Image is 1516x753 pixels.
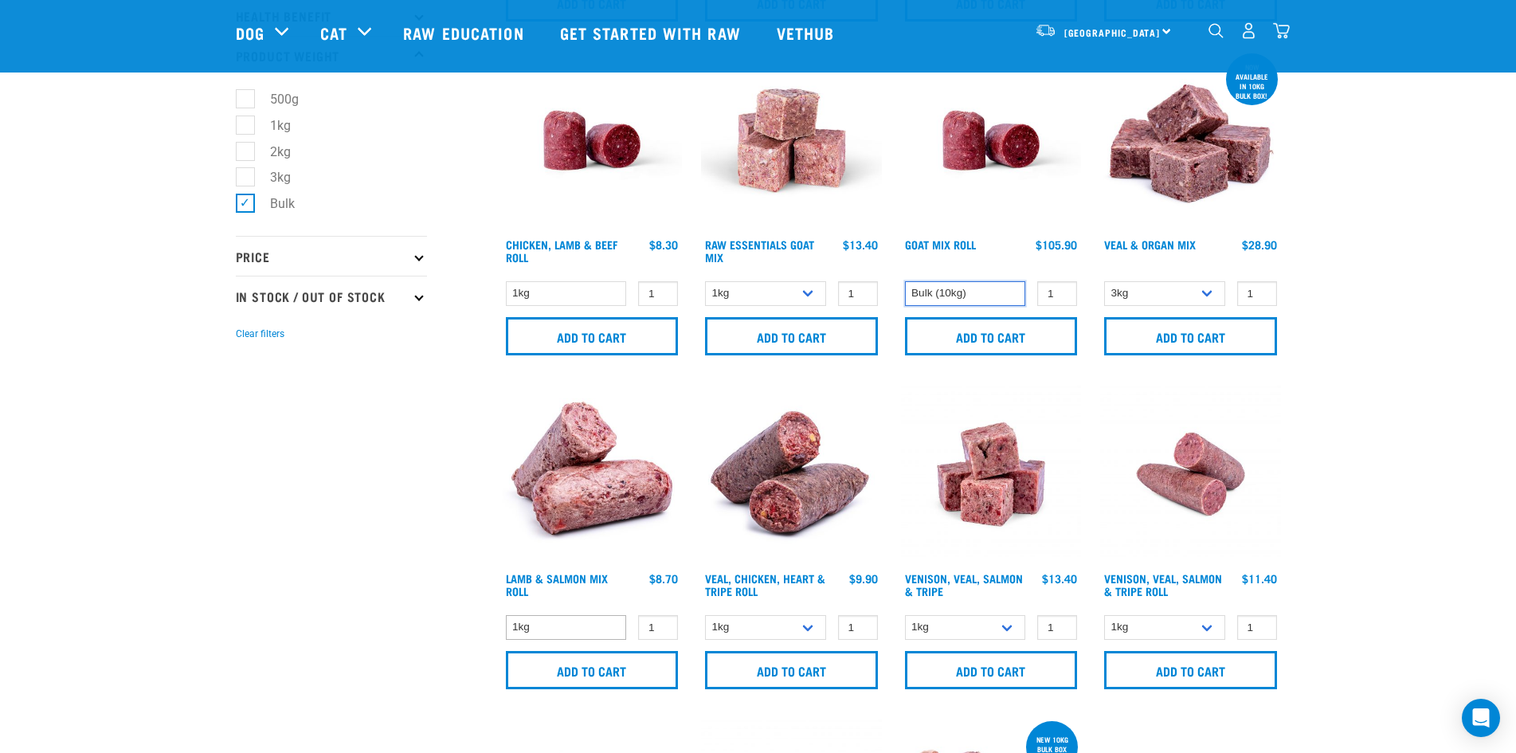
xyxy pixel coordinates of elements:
[236,327,284,341] button: Clear filters
[245,116,297,135] label: 1kg
[506,241,617,260] a: Chicken, Lamb & Beef Roll
[502,50,683,231] img: Raw Essentials Chicken Lamb Beef Bulk Minced Raw Dog Food Roll Unwrapped
[905,317,1078,355] input: Add to cart
[245,167,297,187] label: 3kg
[506,651,679,689] input: Add to cart
[1104,317,1277,355] input: Add to cart
[761,1,855,65] a: Vethub
[1064,29,1161,35] span: [GEOGRAPHIC_DATA]
[905,241,976,247] a: Goat Mix Roll
[506,317,679,355] input: Add to cart
[701,50,882,231] img: Goat M Ix 38448
[1104,575,1222,594] a: Venison, Veal, Salmon & Tripe Roll
[905,575,1023,594] a: Venison, Veal, Salmon & Tripe
[236,276,427,316] p: In Stock / Out Of Stock
[1237,615,1277,640] input: 1
[1104,241,1196,247] a: Veal & Organ Mix
[236,236,427,276] p: Price
[705,575,825,594] a: Veal, Chicken, Heart & Tripe Roll
[1042,572,1077,585] div: $13.40
[638,281,678,306] input: 1
[901,384,1082,565] img: Venison Veal Salmon Tripe 1621
[838,615,878,640] input: 1
[843,238,878,251] div: $13.40
[245,142,297,162] label: 2kg
[245,194,301,214] label: Bulk
[387,1,543,65] a: Raw Education
[502,384,683,565] img: 1261 Lamb Salmon Roll 01
[320,21,347,45] a: Cat
[1208,23,1224,38] img: home-icon-1@2x.png
[1242,238,1277,251] div: $28.90
[849,572,878,585] div: $9.90
[901,50,1082,231] img: Raw Essentials Chicken Lamb Beef Bulk Minced Raw Dog Food Roll Unwrapped
[838,281,878,306] input: 1
[649,238,678,251] div: $8.30
[1035,23,1056,37] img: van-moving.png
[905,651,1078,689] input: Add to cart
[1100,50,1281,231] img: 1158 Veal Organ Mix 01
[1242,572,1277,585] div: $11.40
[506,575,608,594] a: Lamb & Salmon Mix Roll
[1462,699,1500,737] div: Open Intercom Messenger
[236,21,264,45] a: Dog
[1226,55,1278,108] div: now available in 10kg bulk box!
[1240,22,1257,39] img: user.png
[1036,238,1077,251] div: $105.90
[1037,615,1077,640] input: 1
[705,317,878,355] input: Add to cart
[705,651,878,689] input: Add to cart
[1273,22,1290,39] img: home-icon@2x.png
[1100,384,1281,565] img: Venison Veal Salmon Tripe 1651
[701,384,882,565] img: 1263 Chicken Organ Roll 02
[1037,281,1077,306] input: 1
[544,1,761,65] a: Get started with Raw
[1237,281,1277,306] input: 1
[1104,651,1277,689] input: Add to cart
[705,241,814,260] a: Raw Essentials Goat Mix
[649,572,678,585] div: $8.70
[638,615,678,640] input: 1
[245,89,305,109] label: 500g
